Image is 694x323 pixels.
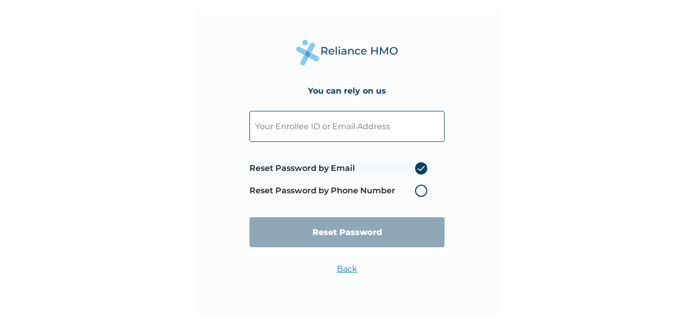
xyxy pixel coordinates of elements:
img: Reliance Health's Logo [296,40,398,66]
input: Reset Password [249,217,445,247]
label: Reset Password by Phone Number [249,185,432,197]
input: Your Enrollee ID or Email Address [249,111,445,142]
span: Password reset method [249,157,432,202]
h4: You can rely on us [308,86,386,96]
label: Reset Password by Email [249,162,432,174]
a: Back [337,264,357,274]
